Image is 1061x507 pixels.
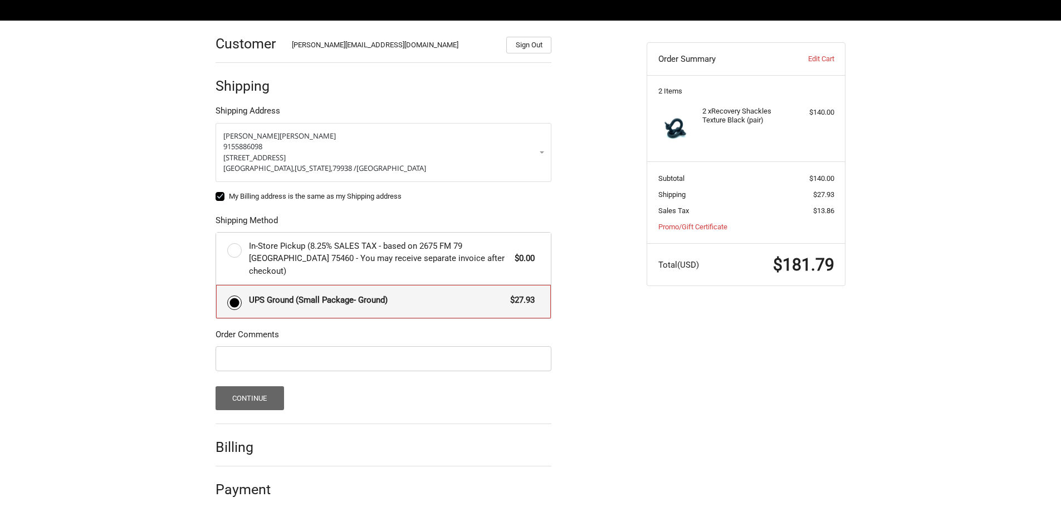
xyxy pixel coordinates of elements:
span: 79938 / [333,163,356,173]
span: UPS Ground (Small Package- Ground) [249,294,505,307]
a: Edit Cart [779,53,834,65]
span: Subtotal [658,174,684,183]
h3: 2 Items [658,87,834,96]
span: $27.93 [813,190,834,199]
span: $0.00 [509,252,535,265]
h2: Customer [216,35,281,52]
span: $181.79 [773,255,834,274]
h3: Order Summary [658,53,779,65]
legend: Order Comments [216,328,279,346]
span: Sales Tax [658,206,689,215]
span: In-Store Pickup (8.25% SALES TAX - based on 2675 FM 79 [GEOGRAPHIC_DATA] 75460 - You may receive ... [249,240,510,278]
h2: Billing [216,439,281,456]
span: [US_STATE], [295,163,333,173]
span: $27.93 [505,294,535,307]
span: 9155886098 [223,141,262,151]
div: [PERSON_NAME][EMAIL_ADDRESS][DOMAIN_NAME] [292,40,496,53]
span: [GEOGRAPHIC_DATA], [223,163,295,173]
a: Promo/Gift Certificate [658,223,727,231]
label: My Billing address is the same as my Shipping address [216,192,551,201]
span: Shipping [658,190,686,199]
a: Enter or select a different address [216,123,551,182]
span: $13.86 [813,206,834,215]
h4: 2 x Recovery Shackles Texture Black (pair) [702,107,788,125]
span: [PERSON_NAME] [280,131,336,141]
span: [PERSON_NAME] [223,131,280,141]
legend: Shipping Address [216,105,280,122]
span: [STREET_ADDRESS] [223,152,286,163]
h2: Payment [216,481,281,498]
button: Continue [216,386,284,410]
h2: Shipping [216,77,281,95]
span: Total (USD) [658,260,699,270]
button: Sign Out [506,37,551,53]
span: $140.00 [809,174,834,183]
legend: Shipping Method [216,214,278,232]
span: [GEOGRAPHIC_DATA] [356,163,426,173]
div: $140.00 [790,107,834,118]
